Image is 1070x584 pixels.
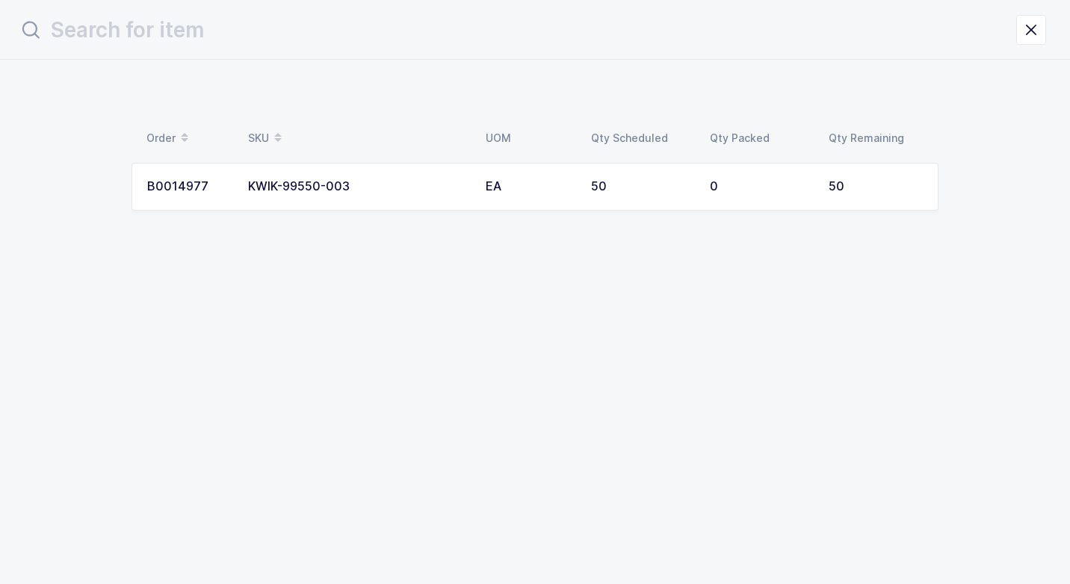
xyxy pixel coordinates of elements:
div: B0014977 [147,180,230,193]
div: SKU [248,125,468,151]
button: close drawer [1016,15,1046,45]
div: Order [146,125,230,151]
div: EA [486,180,573,193]
div: UOM [486,132,573,144]
div: 0 [710,180,811,193]
div: Qty Scheduled [591,132,692,144]
div: 50 [591,180,692,193]
div: KWIK-99550-003 [248,180,468,193]
div: Qty Remaining [829,132,930,144]
input: Search for item [18,12,1016,48]
div: Qty Packed [710,132,811,144]
div: 50 [829,180,923,193]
